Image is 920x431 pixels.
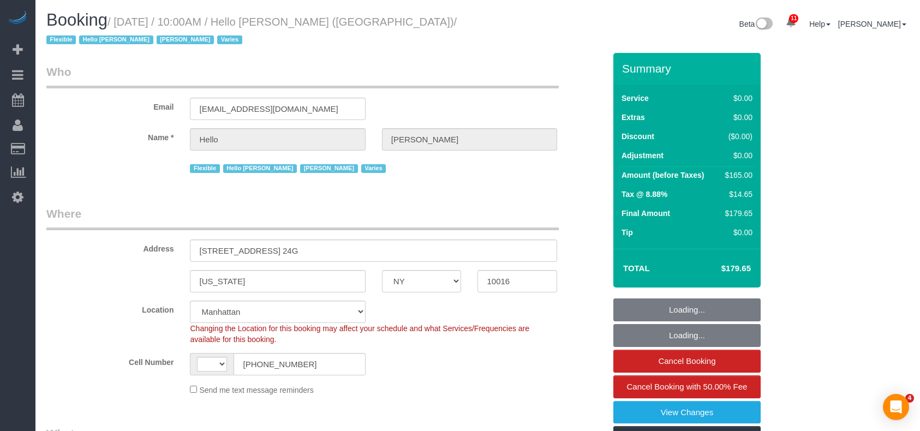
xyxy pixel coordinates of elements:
[7,11,28,26] img: Automaid Logo
[627,382,748,391] span: Cancel Booking with 50.00% Fee
[46,64,559,88] legend: Who
[79,35,153,44] span: Hello [PERSON_NAME]
[739,20,773,28] a: Beta
[622,62,755,75] h3: Summary
[622,112,645,123] label: Extras
[46,16,457,46] small: / [DATE] / 10:00AM / Hello [PERSON_NAME] ([GEOGRAPHIC_DATA])
[689,264,751,273] h4: $179.65
[883,394,909,420] div: Open Intercom Messenger
[721,150,752,161] div: $0.00
[190,270,365,292] input: City
[622,150,664,161] label: Adjustment
[38,98,182,112] label: Email
[789,14,798,23] span: 11
[613,350,761,373] a: Cancel Booking
[780,11,802,35] a: 11
[38,301,182,315] label: Location
[234,353,365,375] input: Cell Number
[477,270,557,292] input: Zip Code
[38,128,182,143] label: Name *
[38,240,182,254] label: Address
[46,35,76,44] span: Flexible
[382,128,557,151] input: Last Name
[721,131,752,142] div: ($0.00)
[721,170,752,181] div: $165.00
[38,353,182,368] label: Cell Number
[721,112,752,123] div: $0.00
[622,170,704,181] label: Amount (before Taxes)
[361,164,386,173] span: Varies
[199,386,313,394] span: Send me text message reminders
[623,264,650,273] strong: Total
[157,35,214,44] span: [PERSON_NAME]
[190,128,365,151] input: First Name
[190,164,219,173] span: Flexible
[622,208,670,219] label: Final Amount
[613,375,761,398] a: Cancel Booking with 50.00% Fee
[622,227,633,238] label: Tip
[905,394,914,403] span: 4
[809,20,831,28] a: Help
[190,98,365,120] input: Email
[721,189,752,200] div: $14.65
[190,324,529,344] span: Changing the Location for this booking may affect your schedule and what Services/Frequencies are...
[721,227,752,238] div: $0.00
[223,164,297,173] span: Hello [PERSON_NAME]
[46,206,559,230] legend: Where
[721,93,752,104] div: $0.00
[721,208,752,219] div: $179.65
[613,401,761,424] a: View Changes
[622,189,667,200] label: Tax @ 8.88%
[217,35,242,44] span: Varies
[755,17,773,32] img: New interface
[300,164,357,173] span: [PERSON_NAME]
[622,131,654,142] label: Discount
[46,10,107,29] span: Booking
[838,20,906,28] a: [PERSON_NAME]
[622,93,649,104] label: Service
